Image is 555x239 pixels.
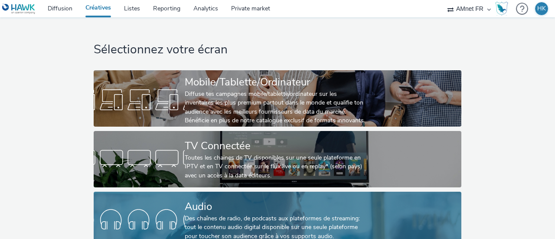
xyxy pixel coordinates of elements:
div: Diffuse tes campagnes mobile/tablette/ordinateur sur les inventaires les plus premium partout dan... [185,90,367,125]
a: Mobile/Tablette/OrdinateurDiffuse tes campagnes mobile/tablette/ordinateur sur les inventaires le... [94,70,462,127]
img: undefined Logo [2,3,36,14]
a: TV ConnectéeToutes les chaines de TV disponibles sur une seule plateforme en IPTV et en TV connec... [94,131,462,187]
div: HK [537,2,546,15]
div: Toutes les chaines de TV disponibles sur une seule plateforme en IPTV et en TV connectée sur le f... [185,154,367,180]
div: Mobile/Tablette/Ordinateur [185,75,367,90]
a: Hawk Academy [495,2,512,16]
h1: Sélectionnez votre écran [94,42,462,58]
div: Audio [185,199,367,214]
div: TV Connectée [185,138,367,154]
img: Hawk Academy [495,2,508,16]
